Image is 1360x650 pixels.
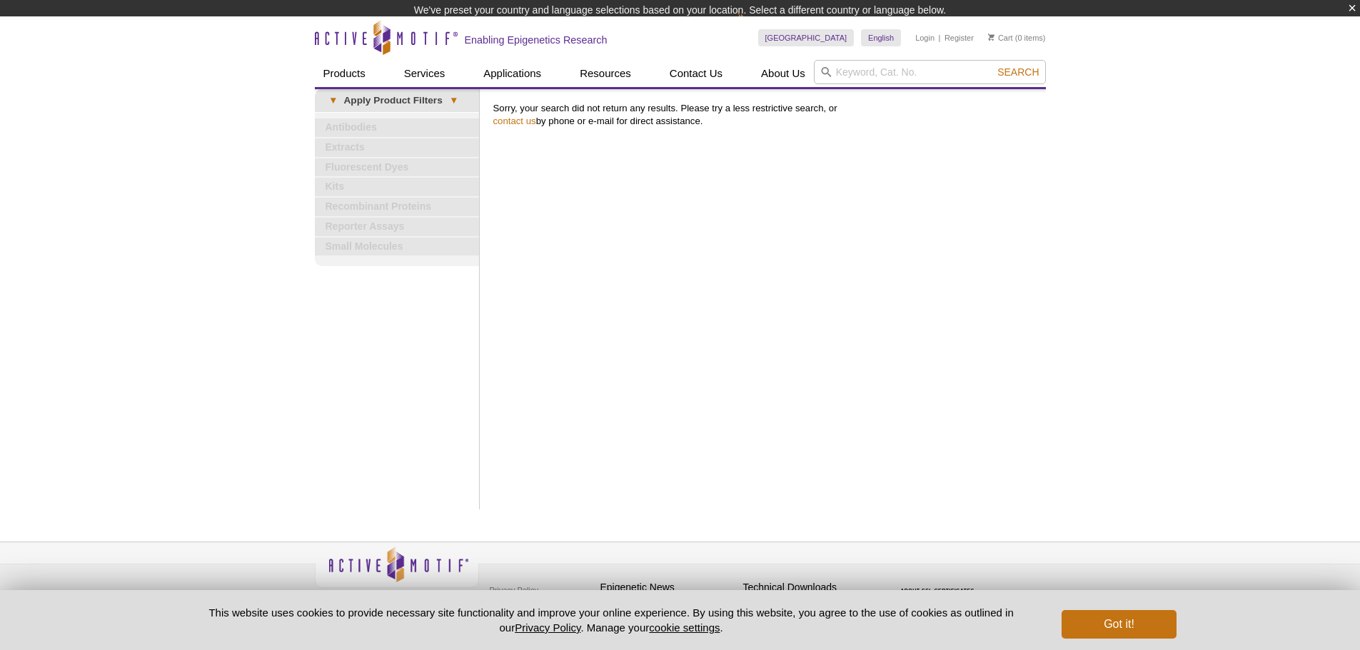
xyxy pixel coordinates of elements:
[315,60,374,87] a: Products
[886,567,993,599] table: Click to Verify - This site chose Symantec SSL for secure e-commerce and confidential communicati...
[743,582,879,594] h4: Technical Downloads
[861,29,901,46] a: English
[571,60,640,87] a: Resources
[443,94,465,107] span: ▾
[315,118,479,137] a: Antibodies
[900,588,974,593] a: ABOUT SSL CERTIFICATES
[945,33,974,43] a: Register
[758,29,855,46] a: [GEOGRAPHIC_DATA]
[737,11,775,44] img: Change Here
[814,60,1046,84] input: Keyword, Cat. No.
[649,621,720,634] button: cookie settings
[322,94,344,107] span: ▾
[493,102,1039,128] p: Sorry, your search did not return any results. Please try a less restrictive search, or by phone ...
[515,621,580,634] a: Privacy Policy
[465,34,608,46] h2: Enabling Epigenetics Research
[486,579,542,601] a: Privacy Policy
[939,29,941,46] li: |
[184,605,1039,635] p: This website uses cookies to provide necessary site functionality and improve your online experie...
[493,116,536,126] a: contact us
[315,218,479,236] a: Reporter Assays
[315,198,479,216] a: Recombinant Proteins
[315,158,479,177] a: Fluorescent Dyes
[915,33,935,43] a: Login
[988,33,1013,43] a: Cart
[993,66,1043,78] button: Search
[315,238,479,256] a: Small Molecules
[988,34,994,41] img: Your Cart
[315,89,479,112] a: ▾Apply Product Filters▾
[315,138,479,157] a: Extracts
[315,542,479,600] img: Active Motif,
[396,60,454,87] a: Services
[752,60,814,87] a: About Us
[661,60,731,87] a: Contact Us
[315,178,479,196] a: Kits
[1062,610,1176,639] button: Got it!
[475,60,550,87] a: Applications
[997,66,1039,78] span: Search
[600,582,736,594] h4: Epigenetic News
[988,29,1046,46] li: (0 items)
